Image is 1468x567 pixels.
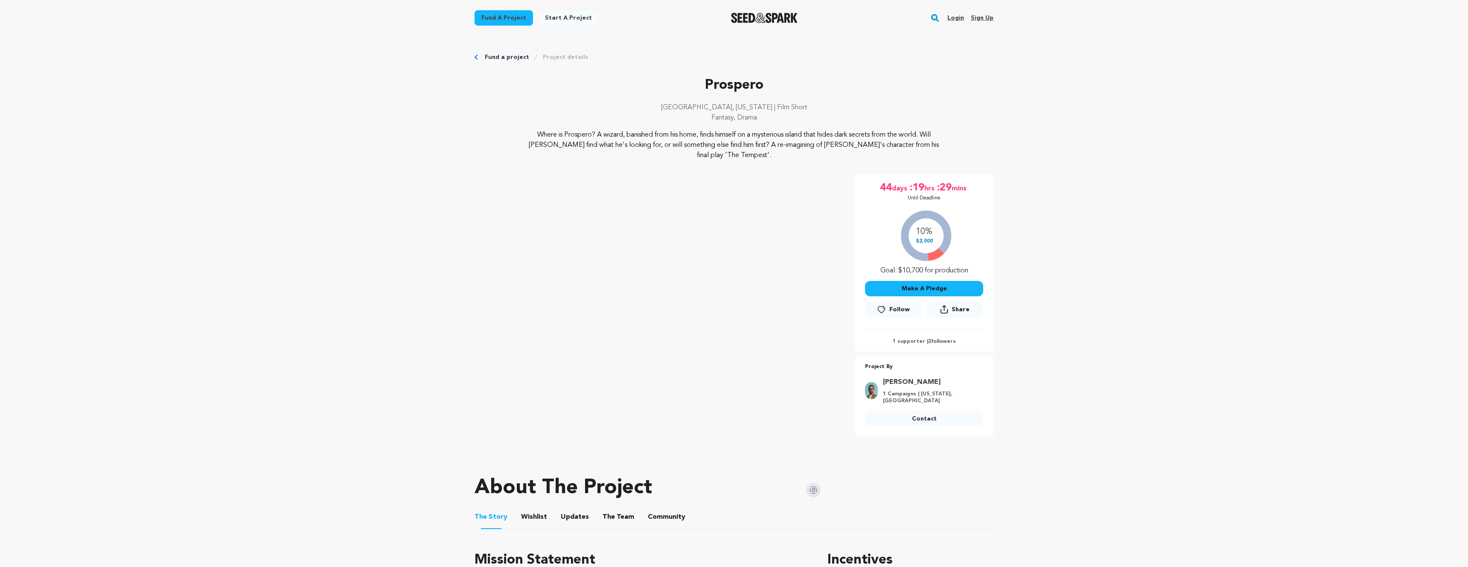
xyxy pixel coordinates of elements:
[648,512,685,522] span: Community
[603,512,615,522] span: The
[947,11,964,25] a: Login
[475,10,533,26] a: Fund a project
[538,10,599,26] a: Start a project
[603,512,634,522] span: Team
[889,305,910,314] span: Follow
[909,181,924,195] span: :19
[475,102,993,113] p: [GEOGRAPHIC_DATA], [US_STATE] | Film Short
[475,53,993,61] div: Breadcrumb
[806,483,821,497] img: Seed&Spark Instagram Icon
[731,13,798,23] a: Seed&Spark Homepage
[927,301,983,317] button: Share
[485,53,529,61] a: Fund a project
[865,411,983,427] a: Contact
[865,302,921,317] a: Follow
[543,53,588,61] a: Project details
[865,362,983,372] p: Project By
[936,181,952,195] span: :29
[880,181,892,195] span: 44
[952,305,970,314] span: Share
[475,75,993,96] p: Prospero
[924,181,936,195] span: hrs
[883,391,978,404] p: 1 Campaigns | [US_STATE], [GEOGRAPHIC_DATA]
[883,377,978,387] a: Goto Tyler Orsak profile
[475,512,487,522] span: The
[561,512,589,522] span: Updates
[475,512,507,522] span: Story
[908,195,941,202] p: Until Deadline
[892,181,909,195] span: days
[971,11,993,25] a: Sign up
[527,130,942,161] p: Where is Prospero? A wizard, banished from his home, finds himself on a mysterious island that hi...
[475,478,652,498] h1: About The Project
[521,512,547,522] span: Wishlist
[865,382,878,399] img: 352d793b21321a02.png
[952,181,968,195] span: mins
[928,339,931,344] span: 2
[865,281,983,296] button: Make A Pledge
[865,338,983,345] p: 1 supporter | followers
[475,113,993,123] p: Fantasy, Drama
[927,301,983,321] span: Share
[731,13,798,23] img: Seed&Spark Logo Dark Mode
